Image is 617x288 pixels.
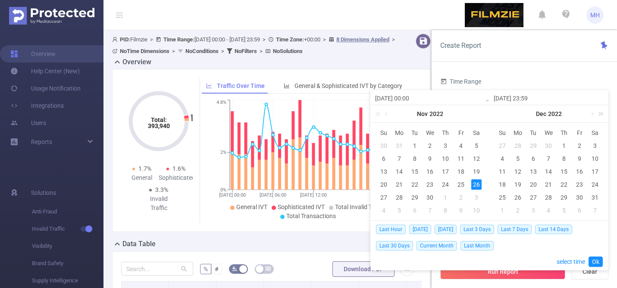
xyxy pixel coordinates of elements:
td: November 11, 2022 [453,152,469,165]
button: Download PDF [332,261,395,277]
td: December 5, 2022 [391,204,407,217]
td: December 10, 2022 [587,152,603,165]
button: Clear [571,264,608,279]
div: 15 [410,166,420,177]
td: January 5, 2023 [556,204,572,217]
span: > [389,36,398,43]
th: Mon [391,126,407,139]
td: December 6, 2022 [526,152,541,165]
b: Time Range: [163,36,194,43]
span: Sa [469,129,484,137]
span: Sophisticated IVT [278,203,325,210]
td: November 29, 2022 [407,191,423,204]
th: Fri [453,126,469,139]
td: November 28, 2022 [510,139,526,152]
a: Previous month (PageUp) [383,105,391,122]
div: 2 [513,205,523,216]
div: 1 [559,141,569,151]
div: 6 [410,205,420,216]
span: Last Hour [376,225,406,234]
a: 2022 [547,105,563,122]
td: December 9, 2022 [572,152,587,165]
span: Su [495,129,510,137]
div: 3 [590,141,600,151]
td: November 27, 2022 [376,191,391,204]
div: 1 [410,141,420,151]
td: December 2, 2022 [453,191,469,204]
th: Sun [376,126,391,139]
td: November 3, 2022 [438,139,453,152]
span: Filmzie [DATE] 00:00 - [DATE] 23:59 +00:00 [112,36,398,54]
tspan: 4.8% [216,100,226,106]
td: December 8, 2022 [556,152,572,165]
span: General IVT [236,203,267,210]
td: December 28, 2022 [541,191,557,204]
td: November 10, 2022 [438,152,453,165]
input: Search... [121,262,193,275]
div: 4 [543,205,554,216]
tspan: [DATE] 00:00 [219,192,246,198]
button: Run Report [440,264,565,279]
span: > [219,48,227,54]
div: 11 [456,153,466,164]
td: October 30, 2022 [376,139,391,152]
td: November 28, 2022 [391,191,407,204]
td: December 6, 2022 [407,204,423,217]
span: Mo [391,129,407,137]
div: 28 [543,192,554,203]
span: % [204,266,208,272]
div: 24 [590,179,600,190]
td: November 24, 2022 [438,178,453,191]
td: November 21, 2022 [391,178,407,191]
i: icon: bar-chart [284,83,290,89]
div: 12 [513,166,523,177]
div: 25 [497,192,507,203]
td: December 7, 2022 [423,204,438,217]
b: No Conditions [185,48,219,54]
div: 30 [543,141,554,151]
span: > [169,48,178,54]
u: 8 Dimensions Applied [336,36,389,43]
th: Wed [423,126,438,139]
span: Current Month [417,241,457,250]
input: End date [494,93,604,103]
a: Help Center (New) [10,63,80,80]
td: November 2, 2022 [423,139,438,152]
span: Time Range [440,78,481,85]
td: December 5, 2022 [510,152,526,165]
td: December 1, 2022 [556,139,572,152]
div: 5 [513,153,523,164]
td: November 30, 2022 [541,139,557,152]
td: November 5, 2022 [469,139,484,152]
td: December 14, 2022 [541,165,557,178]
div: 7 [425,205,435,216]
td: December 13, 2022 [526,165,541,178]
tspan: 2% [220,150,226,155]
div: 26 [513,192,523,203]
div: 22 [559,179,569,190]
td: November 30, 2022 [423,191,438,204]
span: Th [438,129,453,137]
div: 7 [543,153,554,164]
div: 24 [440,179,451,190]
td: December 4, 2022 [376,204,391,217]
span: Last 30 Days [376,241,413,250]
div: 29 [410,192,420,203]
div: 3 [471,192,482,203]
div: 16 [574,166,585,177]
div: 18 [456,166,466,177]
div: 14 [394,166,404,177]
div: 30 [574,192,585,203]
th: Mon [510,126,526,139]
div: 8 [559,153,569,164]
div: 17 [440,166,451,177]
div: 9 [574,153,585,164]
td: December 31, 2022 [587,191,603,204]
a: Ok [589,257,603,267]
span: > [320,36,329,43]
td: December 1, 2022 [438,191,453,204]
tspan: [DATE] 06:00 [260,192,286,198]
tspan: 0% [220,187,226,193]
div: 31 [394,141,404,151]
a: Usage Notification [10,80,81,97]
